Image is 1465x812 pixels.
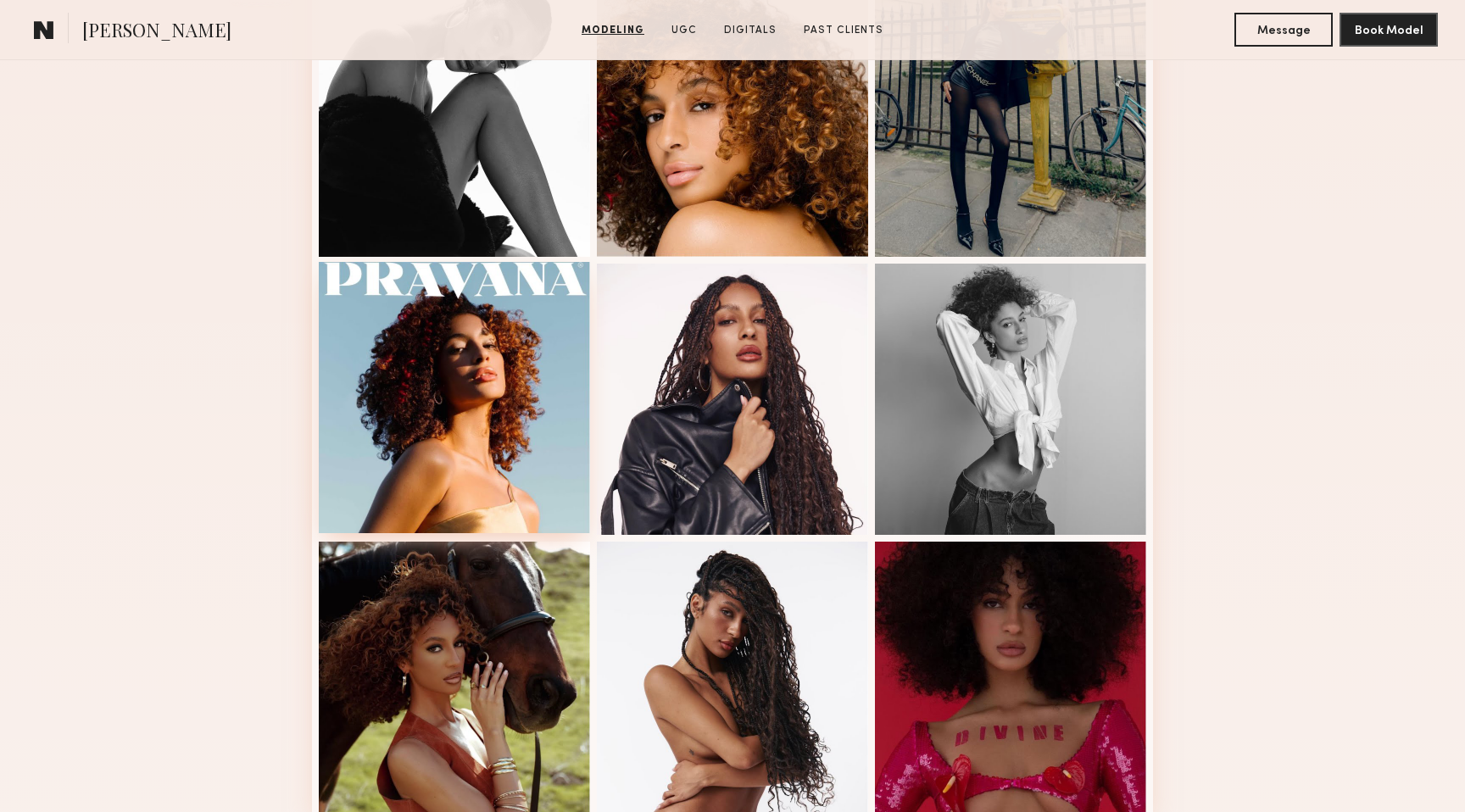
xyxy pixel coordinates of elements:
[82,17,231,47] span: [PERSON_NAME]
[1234,13,1333,47] button: Message
[717,23,783,38] a: Digitals
[575,23,651,38] a: Modeling
[1340,13,1438,47] button: Book Model
[797,23,890,38] a: Past Clients
[665,23,704,38] a: UGC
[1340,22,1438,36] a: Book Model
